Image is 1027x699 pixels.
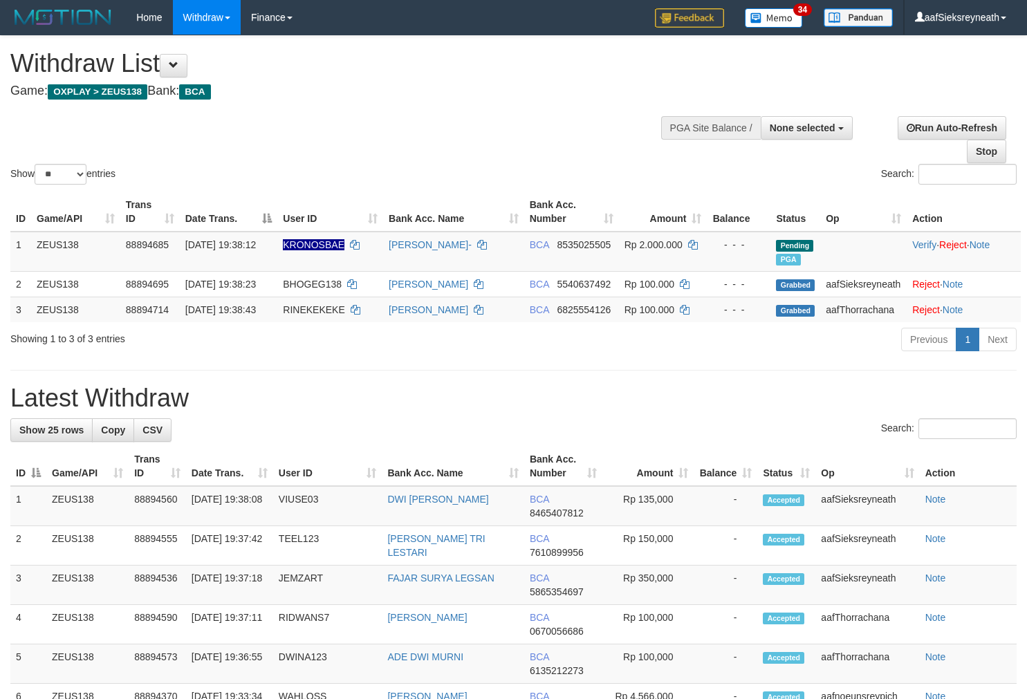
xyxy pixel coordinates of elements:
span: Copy 6825554126 to clipboard [557,304,611,315]
th: Balance [707,192,770,232]
a: ADE DWI MURNI [387,651,463,662]
th: Bank Acc. Name: activate to sort column ascending [383,192,524,232]
th: Balance: activate to sort column ascending [694,447,757,486]
a: Reject [912,279,940,290]
td: [DATE] 19:37:18 [186,566,273,605]
th: Trans ID: activate to sort column ascending [120,192,180,232]
span: BCA [530,304,549,315]
h1: Withdraw List [10,50,671,77]
a: Note [970,239,990,250]
th: Game/API: activate to sort column ascending [46,447,129,486]
a: Show 25 rows [10,418,93,442]
select: Showentries [35,164,86,185]
th: User ID: activate to sort column ascending [273,447,382,486]
td: 1 [10,486,46,526]
span: Accepted [763,652,804,664]
button: None selected [761,116,853,140]
td: ZEUS138 [31,297,120,322]
th: Amount: activate to sort column ascending [619,192,707,232]
span: BCA [530,572,549,584]
span: BCA [530,239,549,250]
th: Trans ID: activate to sort column ascending [129,447,186,486]
div: PGA Site Balance / [661,116,761,140]
td: 5 [10,644,46,684]
td: 4 [10,605,46,644]
td: ZEUS138 [46,486,129,526]
td: JEMZART [273,566,382,605]
img: MOTION_logo.png [10,7,115,28]
td: 88894560 [129,486,186,526]
td: · · [907,232,1021,272]
a: DWI [PERSON_NAME] [387,494,488,505]
span: OXPLAY > ZEUS138 [48,84,147,100]
span: [DATE] 19:38:23 [185,279,256,290]
td: [DATE] 19:37:42 [186,526,273,566]
a: [PERSON_NAME] [387,612,467,623]
td: aafSieksreyneath [820,271,907,297]
td: [DATE] 19:37:11 [186,605,273,644]
td: Rp 135,000 [602,486,694,526]
td: VIUSE03 [273,486,382,526]
th: ID: activate to sort column descending [10,447,46,486]
a: Copy [92,418,134,442]
input: Search: [918,418,1017,439]
th: Status [770,192,820,232]
td: ZEUS138 [46,526,129,566]
td: 2 [10,271,31,297]
label: Search: [881,418,1017,439]
span: Marked by aafnoeunsreypich [776,254,800,265]
a: 1 [956,328,979,351]
td: · [907,271,1021,297]
a: [PERSON_NAME]- [389,239,472,250]
td: aafThorrachana [820,297,907,322]
span: BCA [530,494,549,505]
th: Action [920,447,1017,486]
a: Run Auto-Refresh [898,116,1006,140]
span: Accepted [763,494,804,506]
th: Bank Acc. Name: activate to sort column ascending [382,447,524,486]
h4: Game: Bank: [10,84,671,98]
span: Rp 100.000 [624,304,674,315]
span: Copy 8465407812 to clipboard [530,507,584,519]
th: Op: activate to sort column ascending [815,447,919,486]
th: Action [907,192,1021,232]
div: - - - [712,303,765,317]
th: User ID: activate to sort column ascending [277,192,383,232]
a: Note [925,612,946,623]
a: [PERSON_NAME] [389,304,468,315]
th: ID [10,192,31,232]
a: Note [925,651,946,662]
th: Op: activate to sort column ascending [820,192,907,232]
td: DWINA123 [273,644,382,684]
td: ZEUS138 [31,232,120,272]
a: [PERSON_NAME] TRI LESTARI [387,533,485,558]
span: BCA [530,533,549,544]
span: BCA [530,651,549,662]
span: 88894714 [126,304,169,315]
a: Note [943,304,963,315]
td: - [694,644,757,684]
td: [DATE] 19:38:08 [186,486,273,526]
img: Feedback.jpg [655,8,724,28]
td: 3 [10,566,46,605]
a: Next [979,328,1017,351]
span: Copy [101,425,125,436]
td: 3 [10,297,31,322]
label: Show entries [10,164,115,185]
a: Stop [967,140,1006,163]
span: BCA [530,612,549,623]
span: Copy 0670056686 to clipboard [530,626,584,637]
td: ZEUS138 [46,605,129,644]
img: panduan.png [824,8,893,27]
span: Copy 7610899956 to clipboard [530,547,584,558]
td: aafThorrachana [815,605,919,644]
th: Bank Acc. Number: activate to sort column ascending [524,192,619,232]
span: Grabbed [776,305,815,317]
a: CSV [133,418,172,442]
th: Game/API: activate to sort column ascending [31,192,120,232]
span: 34 [793,3,812,16]
span: Rp 2.000.000 [624,239,683,250]
label: Search: [881,164,1017,185]
td: - [694,486,757,526]
input: Search: [918,164,1017,185]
